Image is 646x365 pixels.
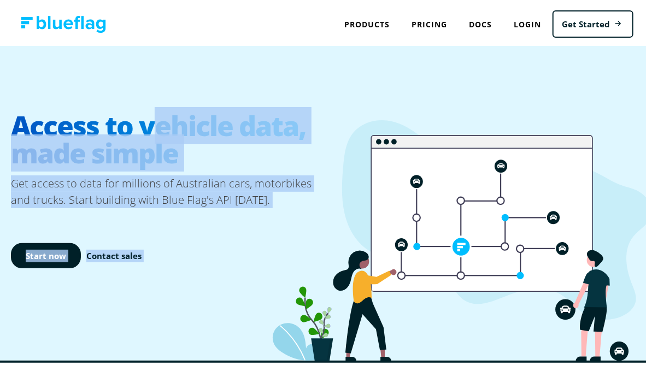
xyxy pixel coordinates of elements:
a: Contact sales [86,248,142,260]
p: Get access to data for millions of Australian cars, motorbikes and trucks. Start building with Bl... [11,173,327,206]
h1: Access to vehicle data, made simple [11,101,327,173]
img: Blue Flag logo [21,14,106,31]
a: Start now [11,241,81,267]
div: Products [334,11,401,33]
a: Pricing [401,11,459,33]
a: Get Started [553,8,633,36]
a: Docs [459,11,503,33]
a: Login to Blue Flag application [503,11,553,33]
